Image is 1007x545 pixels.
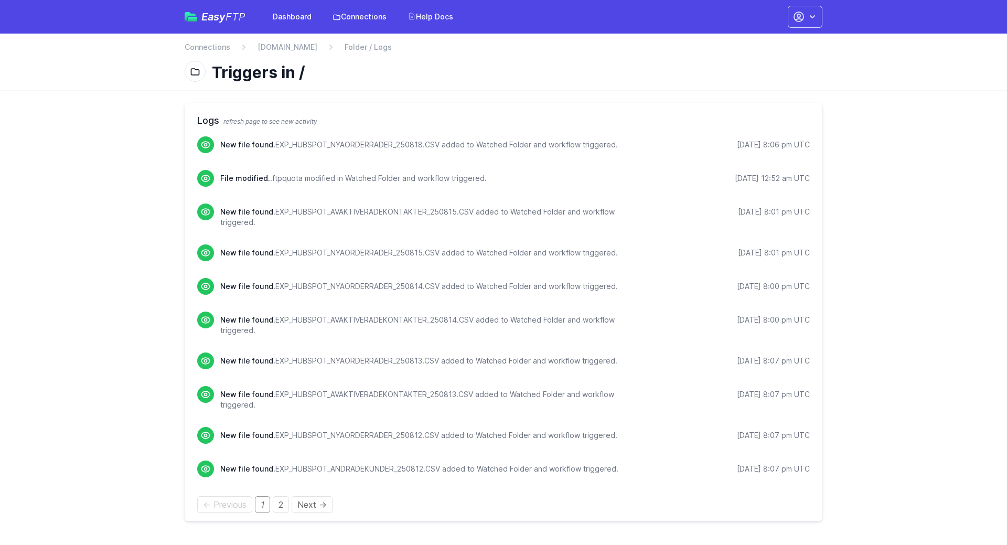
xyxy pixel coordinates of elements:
p: EXP_HUBSPOT_NYAORDERRADER_250813.CSV added to Watched Folder and workflow triggered. [220,356,617,366]
p: EXP_HUBSPOT_NYAORDERRADER_250814.CSV added to Watched Folder and workflow triggered. [220,281,618,292]
span: New file found. [220,464,275,473]
h2: Logs [197,113,810,128]
em: Page 1 [255,496,270,513]
span: New file found. [220,390,275,399]
div: [DATE] 8:07 pm UTC [737,389,810,400]
p: EXP_HUBSPOT_ANDRADEKUNDER_250812.CSV added to Watched Folder and workflow triggered. [220,464,618,474]
span: Folder / Logs [345,42,392,52]
span: refresh page to see new activity [223,117,317,125]
p: EXP_HUBSPOT_AVAKTIVERADEKONTAKTER_250814.CSV added to Watched Folder and workflow triggered. [220,315,633,336]
img: easyftp_logo.png [185,12,197,22]
span: New file found. [220,248,275,257]
p: EXP_HUBSPOT_AVAKTIVERADEKONTAKTER_250813.CSV added to Watched Folder and workflow triggered. [220,389,633,410]
p: EXP_HUBSPOT_AVAKTIVERADEKONTAKTER_250815.CSV added to Watched Folder and workflow triggered. [220,207,633,228]
span: New file found. [220,315,275,324]
p: .ftpquota modified in Watched Folder and workflow triggered. [220,173,487,184]
span: FTP [226,10,245,23]
span: File modified. [220,174,270,183]
span: New file found. [220,140,275,149]
a: Page 2 [273,496,289,513]
div: [DATE] 8:01 pm UTC [738,207,810,217]
a: Connections [326,7,393,26]
iframe: Drift Widget Chat Controller [955,493,994,532]
a: EasyFTP [185,12,245,22]
div: [DATE] 12:52 am UTC [735,173,810,184]
span: Easy [201,12,245,22]
div: [DATE] 8:07 pm UTC [737,464,810,474]
p: EXP_HUBSPOT_NYAORDERRADER_250818.CSV added to Watched Folder and workflow triggered. [220,140,618,150]
a: Next page [292,496,333,513]
div: [DATE] 8:00 pm UTC [737,281,810,292]
a: [DOMAIN_NAME] [258,42,317,52]
span: New file found. [220,356,275,365]
h1: Triggers in / [212,63,814,82]
span: New file found. [220,431,275,440]
div: [DATE] 8:07 pm UTC [737,430,810,441]
a: Help Docs [401,7,459,26]
div: [DATE] 8:06 pm UTC [737,140,810,150]
nav: Breadcrumb [185,42,822,59]
p: EXP_HUBSPOT_NYAORDERRADER_250812.CSV added to Watched Folder and workflow triggered. [220,430,617,441]
div: Pagination [197,498,810,511]
div: [DATE] 8:01 pm UTC [738,248,810,258]
div: [DATE] 8:00 pm UTC [737,315,810,325]
p: EXP_HUBSPOT_NYAORDERRADER_250815.CSV added to Watched Folder and workflow triggered. [220,248,618,258]
a: Connections [185,42,230,52]
span: Previous page [197,496,252,513]
span: New file found. [220,207,275,216]
div: [DATE] 8:07 pm UTC [737,356,810,366]
span: New file found. [220,282,275,291]
a: Dashboard [266,7,318,26]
